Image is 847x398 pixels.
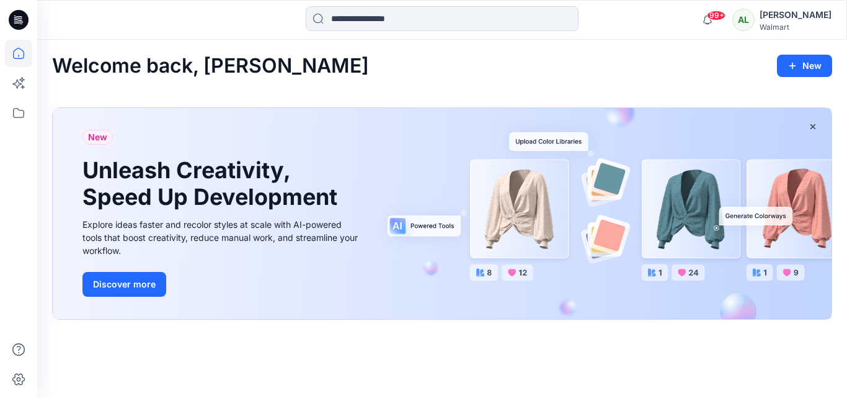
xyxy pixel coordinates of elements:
h1: Unleash Creativity, Speed Up Development [82,157,343,210]
a: Discover more [82,272,361,297]
h2: Welcome back, [PERSON_NAME] [52,55,369,78]
span: 99+ [707,11,725,20]
span: New [88,130,107,145]
div: Walmart [760,22,831,32]
button: New [777,55,832,77]
div: Explore ideas faster and recolor styles at scale with AI-powered tools that boost creativity, red... [82,218,361,257]
div: [PERSON_NAME] [760,7,831,22]
div: AL [732,9,755,31]
button: Discover more [82,272,166,297]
